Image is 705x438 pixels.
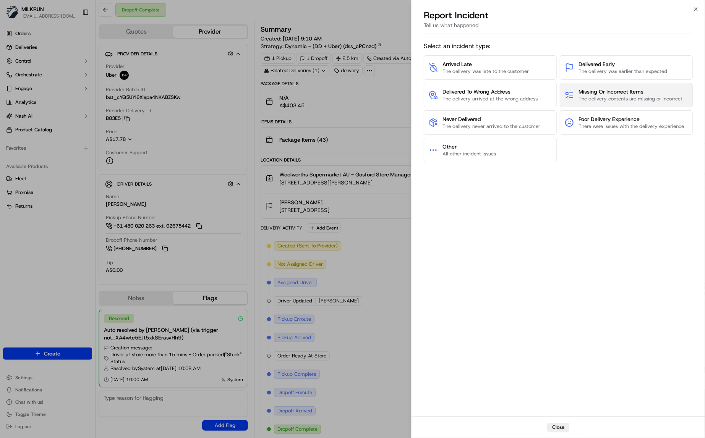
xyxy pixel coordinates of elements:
span: Delivered Early [579,60,667,68]
span: Missing Or Incorrect Items [579,88,682,95]
span: Delivered To Wrong Address [442,88,538,95]
button: OtherAll other incident issues [424,138,557,162]
span: Never Delivered [442,115,540,123]
button: Arrived LateThe delivery was late to the customer [424,55,557,80]
div: Tell us what happened [424,21,693,34]
span: There were issues with the delivery experience [579,123,684,130]
button: Delivered To Wrong AddressThe delivery arrived at the wrong address [424,83,557,107]
span: Other [442,143,496,150]
span: Select an incident type: [424,42,693,51]
p: Report Incident [424,9,488,21]
span: Arrived Late [442,60,529,68]
button: Poor Delivery ExperienceThere were issues with the delivery experience [560,110,693,135]
button: Missing Or Incorrect ItemsThe delivery contents are missing or incorrect [560,83,693,107]
span: All other incident issues [442,150,496,157]
button: Never DeliveredThe delivery never arrived to the customer [424,110,557,135]
button: Delivered EarlyThe delivery was earlier than expected [560,55,693,80]
span: The delivery contents are missing or incorrect [579,95,682,102]
button: Close [547,423,569,432]
span: The delivery arrived at the wrong address [442,95,538,102]
span: The delivery was earlier than expected [579,68,667,75]
span: Poor Delivery Experience [579,115,684,123]
span: The delivery was late to the customer [442,68,529,75]
span: The delivery never arrived to the customer [442,123,540,130]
